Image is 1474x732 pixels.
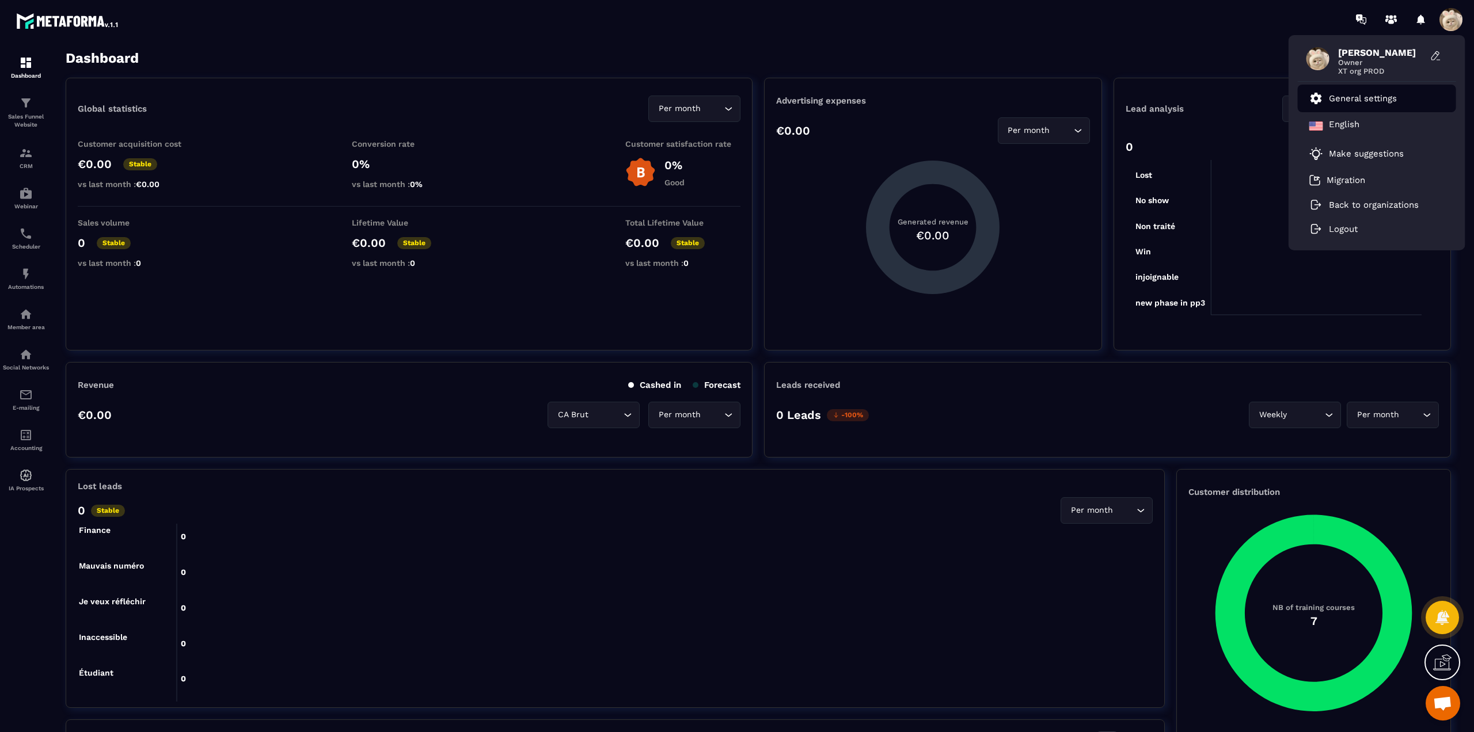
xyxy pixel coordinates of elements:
[91,505,125,517] p: Stable
[78,218,193,227] p: Sales volume
[3,163,49,169] p: CRM
[998,117,1090,144] div: Search for option
[1249,402,1341,428] div: Search for option
[3,218,49,258] a: schedulerschedulerScheduler
[136,180,159,189] span: €0.00
[664,178,685,187] p: Good
[410,180,423,189] span: 0%
[1282,96,1439,122] div: Search for option
[78,180,193,189] p: vs last month :
[671,237,705,249] p: Stable
[3,339,49,379] a: social-networksocial-networkSocial Networks
[79,632,127,642] tspan: Inaccessible
[3,420,49,460] a: accountantaccountantAccounting
[78,380,114,390] p: Revenue
[1338,58,1424,67] span: Owner
[3,178,49,218] a: automationsautomationsWebinar
[19,267,33,281] img: automations
[3,258,49,299] a: automationsautomationsAutomations
[625,218,740,227] p: Total Lifetime Value
[78,481,122,491] p: Lost leads
[352,258,467,268] p: vs last month :
[1053,124,1071,137] input: Search for option
[3,405,49,411] p: E-mailing
[548,402,640,428] div: Search for option
[1338,67,1424,75] span: XT org PROD
[3,87,49,138] a: formationformationSales Funnel Website
[352,157,467,171] p: 0%
[79,525,111,535] tspan: Finance
[1126,140,1133,154] p: 0
[78,139,193,148] p: Customer acquisition cost
[664,158,685,172] p: 0%
[693,380,740,390] p: Forecast
[352,218,467,227] p: Lifetime Value
[648,402,740,428] div: Search for option
[3,324,49,330] p: Member area
[1135,222,1175,231] tspan: Non traité
[555,409,591,421] span: CA Brut
[78,258,193,268] p: vs last month :
[3,364,49,371] p: Social Networks
[3,445,49,451] p: Accounting
[625,236,659,250] p: €0.00
[3,284,49,290] p: Automations
[352,180,467,189] p: vs last month :
[1329,93,1397,104] p: General settings
[1329,200,1419,210] p: Back to organizations
[625,157,656,188] img: b-badge-o.b3b20ee6.svg
[19,186,33,200] img: automations
[1115,504,1134,517] input: Search for option
[1329,148,1404,159] p: Make suggestions
[1329,224,1358,234] p: Logout
[625,139,740,148] p: Customer satisfaction rate
[3,485,49,491] p: IA Prospects
[1135,196,1169,205] tspan: No show
[3,299,49,339] a: automationsautomationsMember area
[19,96,33,110] img: formation
[410,258,415,268] span: 0
[703,409,721,421] input: Search for option
[1256,409,1289,421] span: Weekly
[1188,487,1439,497] p: Customer distribution
[19,428,33,442] img: accountant
[97,237,131,249] p: Stable
[1354,409,1401,421] span: Per month
[3,379,49,420] a: emailemailE-mailing
[1289,409,1322,421] input: Search for option
[656,409,703,421] span: Per month
[1327,175,1365,185] p: Migration
[66,50,139,66] h3: Dashboard
[1135,247,1151,256] tspan: Win
[1401,409,1420,421] input: Search for option
[1135,170,1152,180] tspan: Lost
[827,409,869,421] p: -100%
[1061,497,1153,524] div: Search for option
[591,409,621,421] input: Search for option
[776,408,821,422] p: 0 Leads
[776,124,810,138] p: €0.00
[1426,686,1460,720] a: Mở cuộc trò chuyện
[648,96,740,122] div: Search for option
[1309,174,1365,186] a: Migration
[1309,91,1397,105] a: General settings
[1329,119,1359,133] p: English
[78,157,112,171] p: €0.00
[19,227,33,241] img: scheduler
[19,388,33,402] img: email
[123,158,157,170] p: Stable
[79,668,113,677] tspan: Étudiant
[776,380,840,390] p: Leads received
[3,47,49,87] a: formationformationDashboard
[3,73,49,79] p: Dashboard
[78,504,85,517] p: 0
[19,468,33,482] img: automations
[78,236,85,250] p: 0
[3,243,49,250] p: Scheduler
[3,138,49,178] a: formationformationCRM
[19,56,33,70] img: formation
[3,113,49,129] p: Sales Funnel Website
[1338,47,1424,58] span: [PERSON_NAME]
[1135,272,1179,282] tspan: injoignable
[79,597,146,606] tspan: Je veux réfléchir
